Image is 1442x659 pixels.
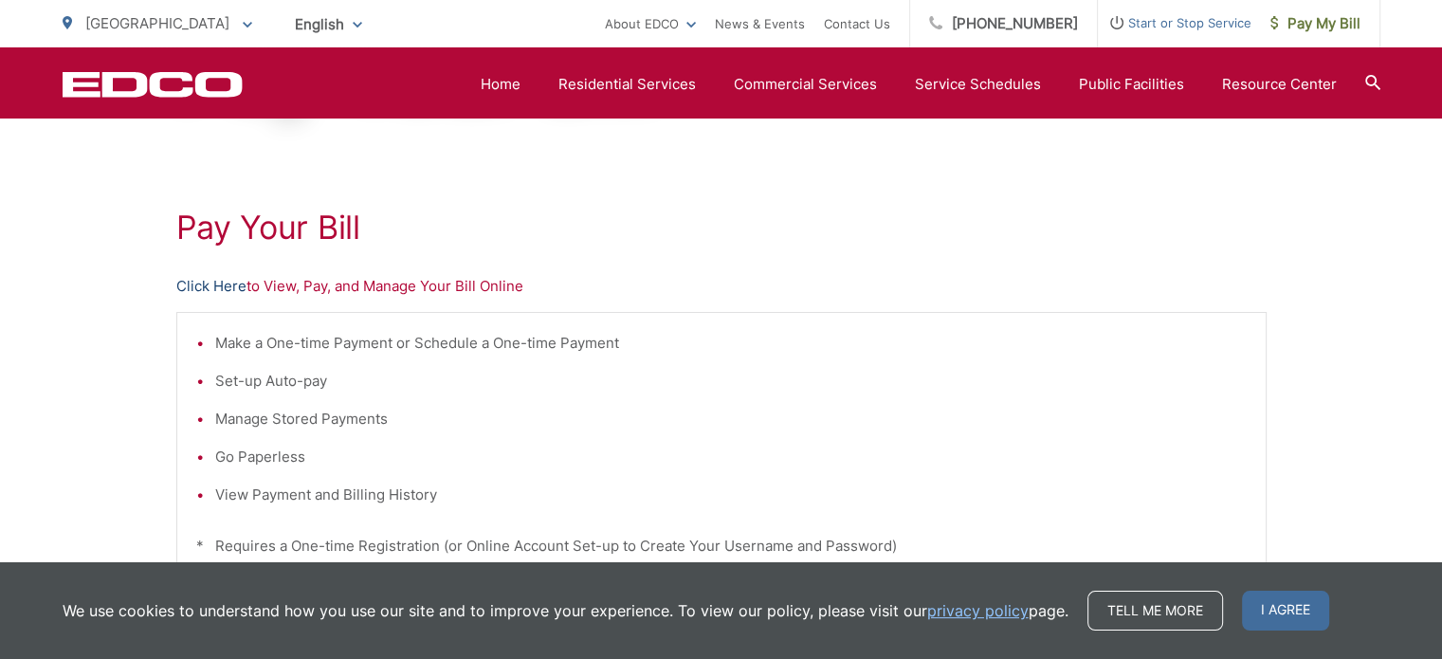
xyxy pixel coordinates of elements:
span: English [281,8,376,41]
a: Service Schedules [915,73,1041,96]
a: Residential Services [558,73,696,96]
li: Set-up Auto-pay [215,370,1247,393]
span: I agree [1242,591,1329,631]
a: EDCD logo. Return to the homepage. [63,71,243,98]
a: Click Here [176,275,246,298]
li: Make a One-time Payment or Schedule a One-time Payment [215,332,1247,355]
a: Home [481,73,520,96]
a: About EDCO [605,12,696,35]
a: News & Events [715,12,805,35]
a: Tell me more [1087,591,1223,631]
span: [GEOGRAPHIC_DATA] [85,14,229,32]
li: Go Paperless [215,446,1247,468]
p: * Requires a One-time Registration (or Online Account Set-up to Create Your Username and Password) [196,535,1247,558]
a: Commercial Services [734,73,877,96]
li: View Payment and Billing History [215,484,1247,506]
p: to View, Pay, and Manage Your Bill Online [176,275,1267,298]
a: privacy policy [927,599,1029,622]
li: Manage Stored Payments [215,408,1247,430]
span: Pay My Bill [1270,12,1360,35]
a: Contact Us [824,12,890,35]
a: Public Facilities [1079,73,1184,96]
a: Resource Center [1222,73,1337,96]
h1: Pay Your Bill [176,209,1267,247]
p: We use cookies to understand how you use our site and to improve your experience. To view our pol... [63,599,1068,622]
